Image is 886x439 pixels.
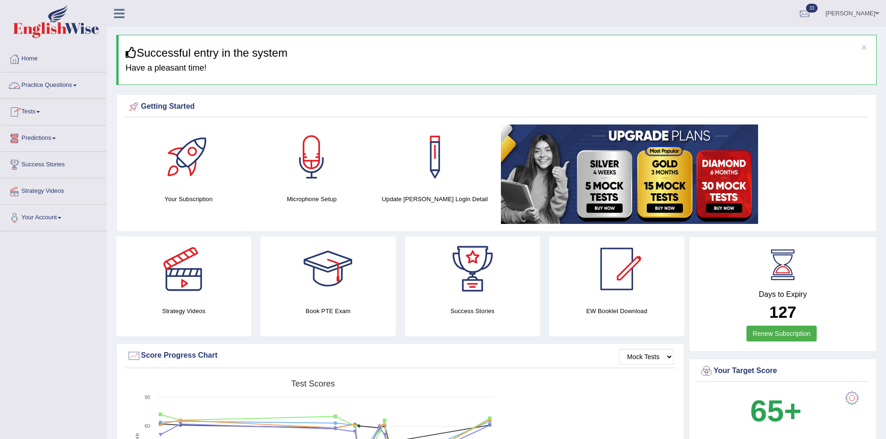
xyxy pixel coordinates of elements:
[126,47,869,59] h3: Successful entry in the system
[116,306,251,316] h4: Strategy Videos
[378,194,492,204] h4: Update [PERSON_NAME] Login Detail
[0,125,107,149] a: Predictions
[126,64,869,73] h4: Have a pleasant time!
[291,379,335,388] tspan: Test scores
[806,4,818,13] span: 33
[255,194,369,204] h4: Microphone Setup
[750,394,801,428] b: 65+
[0,152,107,175] a: Success Stories
[405,306,540,316] h4: Success Stories
[0,72,107,96] a: Practice Questions
[861,42,867,52] button: ×
[746,326,817,341] a: Renew Subscription
[0,99,107,122] a: Tests
[699,290,866,299] h4: Days to Expiry
[769,303,796,321] b: 127
[145,423,150,429] text: 60
[145,394,150,400] text: 90
[260,306,395,316] h4: Book PTE Exam
[549,306,684,316] h4: EW Booklet Download
[699,364,866,378] div: Your Target Score
[127,349,673,363] div: Score Progress Chart
[132,194,246,204] h4: Your Subscription
[0,46,107,69] a: Home
[127,100,866,114] div: Getting Started
[0,178,107,202] a: Strategy Videos
[0,205,107,228] a: Your Account
[501,124,758,224] img: small5.jpg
